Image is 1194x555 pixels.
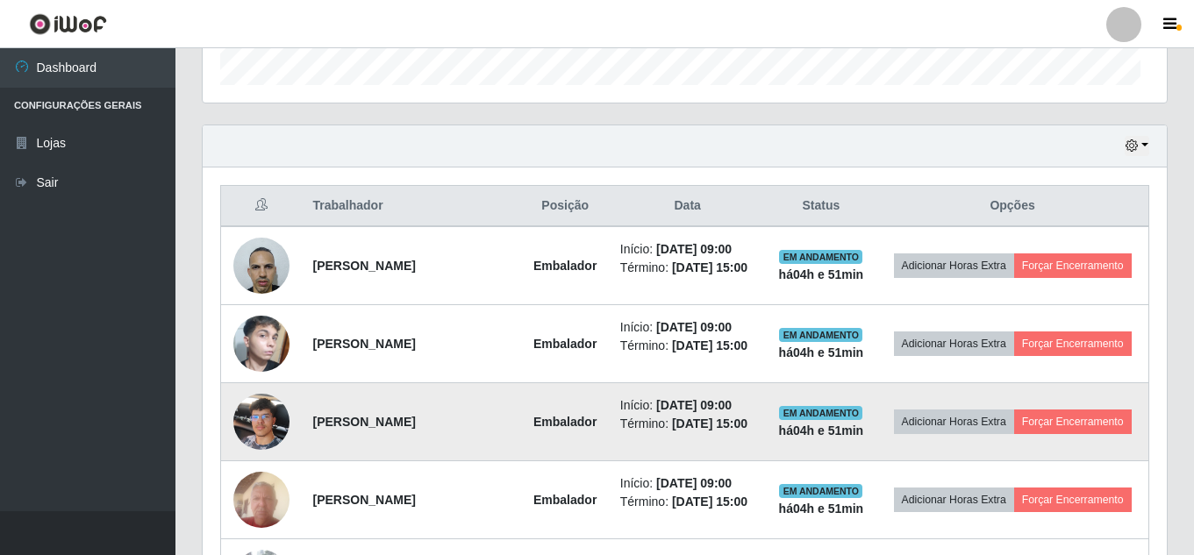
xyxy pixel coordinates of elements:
strong: Embalador [533,493,597,507]
img: CoreUI Logo [29,13,107,35]
strong: há 04 h e 51 min [779,267,864,281]
strong: há 04 h e 51 min [779,502,864,516]
img: 1742837315178.jpeg [233,384,290,459]
button: Adicionar Horas Extra [894,409,1014,434]
li: Início: [620,240,755,259]
li: Término: [620,259,755,277]
th: Status [766,186,877,227]
strong: há 04 h e 51 min [779,345,864,359]
th: Posição [521,186,610,227]
button: Forçar Encerramento [1014,253,1132,278]
strong: Embalador [533,259,597,273]
th: Opções [876,186,1148,227]
time: [DATE] 15:00 [672,260,747,274]
strong: Embalador [533,415,597,429]
li: Início: [620,474,755,493]
time: [DATE] 15:00 [672,495,747,509]
span: EM ANDAMENTO [779,328,862,342]
strong: [PERSON_NAME] [312,493,415,507]
time: [DATE] 09:00 [656,398,732,412]
time: [DATE] 09:00 [656,476,732,490]
button: Adicionar Horas Extra [894,331,1014,356]
strong: Embalador [533,337,597,351]
img: 1744240052056.jpeg [233,462,290,537]
th: Trabalhador [302,186,520,227]
span: EM ANDAMENTO [779,250,862,264]
time: [DATE] 09:00 [656,320,732,334]
strong: [PERSON_NAME] [312,337,415,351]
span: EM ANDAMENTO [779,406,862,420]
strong: [PERSON_NAME] [312,415,415,429]
img: 1741780922783.jpeg [233,297,290,390]
th: Data [610,186,766,227]
time: [DATE] 15:00 [672,416,747,430]
button: Forçar Encerramento [1014,331,1132,356]
time: [DATE] 15:00 [672,338,747,352]
button: Forçar Encerramento [1014,409,1132,434]
button: Adicionar Horas Extra [894,253,1014,278]
span: EM ANDAMENTO [779,484,862,498]
li: Início: [620,396,755,415]
strong: há 04 h e 51 min [779,423,864,438]
img: 1676652798600.jpeg [233,228,290,302]
li: Término: [620,493,755,511]
button: Forçar Encerramento [1014,487,1132,512]
li: Término: [620,415,755,433]
strong: [PERSON_NAME] [312,259,415,273]
time: [DATE] 09:00 [656,242,732,256]
li: Término: [620,337,755,355]
button: Adicionar Horas Extra [894,487,1014,512]
li: Início: [620,318,755,337]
